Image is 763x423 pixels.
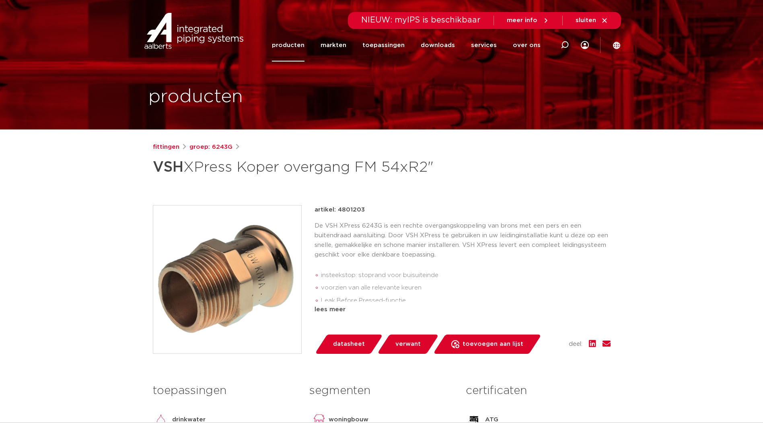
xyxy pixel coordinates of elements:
a: over ons [513,29,541,62]
span: datasheet [333,338,365,351]
span: verwant [395,338,421,351]
div: my IPS [581,29,589,62]
li: insteekstop: stoprand voor buisuiteinde [321,269,611,282]
span: sluiten [576,17,596,23]
div: lees meer [315,305,611,314]
h1: XPress Koper overgang FM 54xR2" [153,155,455,179]
h1: producten [148,84,243,110]
strong: VSH [153,160,183,175]
a: fittingen [153,142,179,152]
span: meer info [507,17,537,23]
span: toevoegen aan lijst [463,338,523,351]
h3: segmenten [309,383,454,399]
h3: toepassingen [153,383,297,399]
a: producten [272,29,304,62]
a: verwant [377,335,439,354]
a: datasheet [315,335,383,354]
p: De VSH XPress 6243G is een rechte overgangskoppeling van brons met een pers en een buitendraad aa... [315,221,611,260]
li: voorzien van alle relevante keuren [321,281,611,294]
a: downloads [421,29,455,62]
a: markten [321,29,346,62]
li: Leak Before Pressed-functie [321,294,611,307]
a: groep: 6243G [189,142,232,152]
h3: certificaten [466,383,610,399]
a: sluiten [576,17,608,24]
a: toepassingen [362,29,405,62]
a: meer info [507,17,549,24]
span: NIEUW: myIPS is beschikbaar [361,16,481,24]
span: deel: [569,339,582,349]
img: Product Image for VSH XPress Koper overgang FM 54xR2" [153,205,301,353]
nav: Menu [272,29,541,62]
a: services [471,29,497,62]
p: artikel: 4801203 [315,205,365,215]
